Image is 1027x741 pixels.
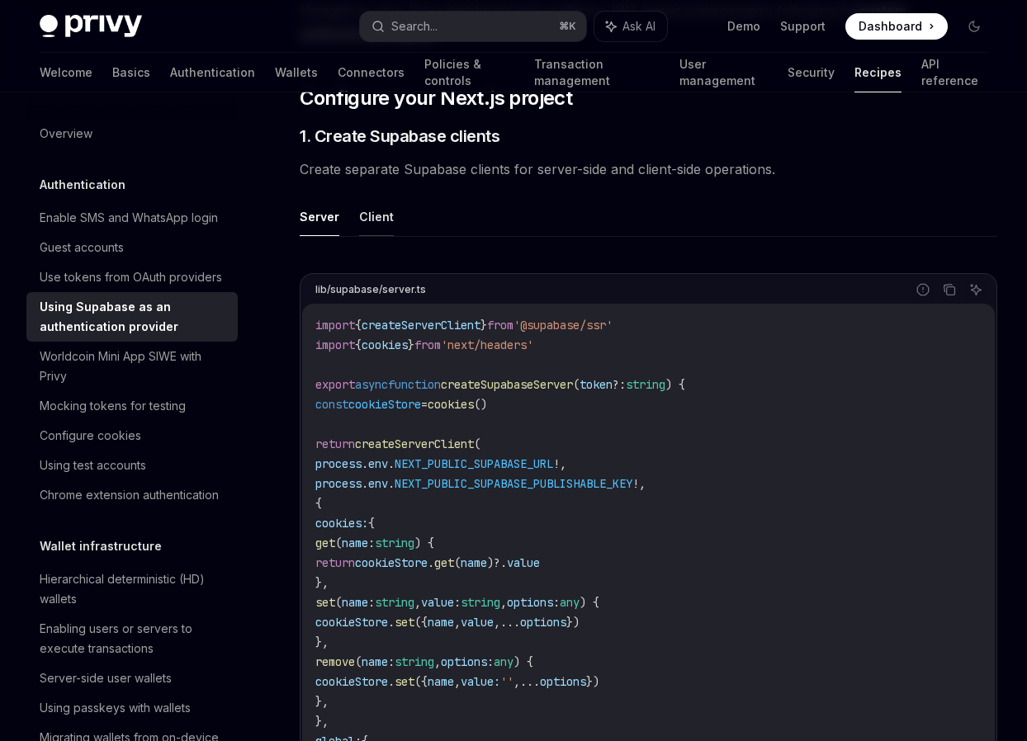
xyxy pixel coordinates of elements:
[665,377,685,392] span: ) {
[26,391,238,421] a: Mocking tokens for testing
[335,595,342,610] span: (
[461,595,500,610] span: string
[362,654,388,669] span: name
[474,397,487,412] span: ()
[300,125,499,148] span: 1. Create Supabase clients
[355,437,474,451] span: createServerClient
[441,377,573,392] span: createSupabaseServer
[26,342,238,391] a: Worldcoin Mini App SIWE with Privy
[395,456,553,471] span: NEXT_PUBLIC_SUPABASE_URL
[40,208,218,228] div: Enable SMS and WhatsApp login
[414,536,434,550] span: ) {
[315,615,388,630] span: cookieStore
[300,158,997,181] span: Create separate Supabase clients for server-side and client-side operations.
[461,674,500,689] span: value:
[428,674,454,689] span: name
[560,456,566,471] span: ,
[573,377,580,392] span: (
[315,536,335,550] span: get
[594,12,667,41] button: Ask AI
[40,15,142,38] img: dark logo
[375,536,414,550] span: string
[540,674,586,689] span: options
[315,476,362,491] span: process
[26,614,238,663] a: Enabling users or servers to execute transactions
[586,674,599,689] span: })
[513,654,533,669] span: ) {
[40,698,191,718] div: Using passkeys with wallets
[375,595,414,610] span: string
[335,536,342,550] span: (
[553,595,560,610] span: :
[454,595,461,610] span: :
[40,53,92,92] a: Welcome
[421,595,454,610] span: value
[494,654,513,669] span: any
[362,337,408,352] span: cookies
[40,619,228,658] div: Enabling users or servers to execute transactions
[454,615,461,630] span: ,
[461,615,494,630] span: value
[507,595,553,610] span: options
[315,555,355,570] span: return
[566,615,580,630] span: })
[388,615,395,630] span: .
[362,456,368,471] span: .
[622,18,655,35] span: Ask AI
[474,437,480,451] span: (
[355,555,428,570] span: cookieStore
[580,377,613,392] span: token
[441,654,487,669] span: options
[348,397,421,412] span: cookieStore
[40,536,162,556] h5: Wallet infrastructure
[315,575,329,590] span: },
[965,279,987,300] button: Ask AI
[408,337,414,352] span: }
[520,615,566,630] span: options
[368,516,375,531] span: {
[275,53,318,92] a: Wallets
[939,279,960,300] button: Copy the contents from the code block
[40,569,228,609] div: Hierarchical deterministic (HD) wallets
[315,337,355,352] span: import
[500,615,520,630] span: ...
[434,654,441,669] span: ,
[845,13,948,40] a: Dashboard
[26,203,238,233] a: Enable SMS and WhatsApp login
[428,397,474,412] span: cookies
[727,18,760,35] a: Demo
[780,18,826,35] a: Support
[26,564,238,614] a: Hierarchical deterministic (HD) wallets
[639,476,646,491] span: ,
[388,456,395,471] span: .
[360,12,586,41] button: Search...⌘K
[362,476,368,491] span: .
[342,595,368,610] span: name
[388,476,395,491] span: .
[480,318,487,333] span: }
[679,53,769,92] a: User management
[434,555,454,570] span: get
[40,124,92,144] div: Overview
[553,456,560,471] span: !
[500,595,507,610] span: ,
[315,516,368,531] span: cookies:
[40,347,228,386] div: Worldcoin Mini App SIWE with Privy
[40,175,125,195] h5: Authentication
[428,555,434,570] span: .
[424,53,514,92] a: Policies & controls
[414,615,428,630] span: ({
[315,635,329,649] span: },
[559,20,576,33] span: ⌘ K
[788,53,835,92] a: Security
[534,53,659,92] a: Transaction management
[414,674,428,689] span: ({
[487,555,507,570] span: )?.
[421,397,428,412] span: =
[428,615,454,630] span: name
[391,17,438,36] div: Search...
[355,654,362,669] span: (
[40,396,186,416] div: Mocking tokens for testing
[520,674,540,689] span: ...
[580,595,599,610] span: ) {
